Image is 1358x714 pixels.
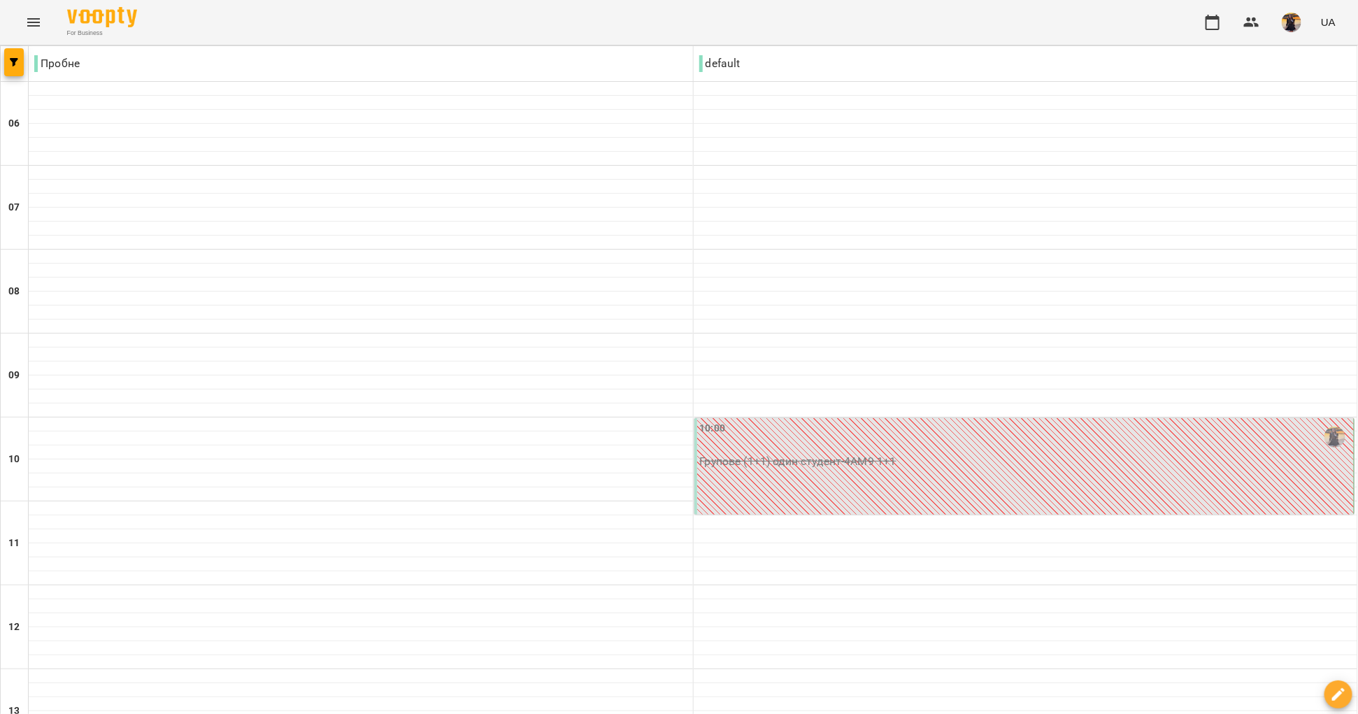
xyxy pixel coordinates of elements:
[1282,13,1301,32] img: d9e4fe055f4d09e87b22b86a2758fb91.jpg
[8,452,20,467] h6: 10
[8,368,20,383] h6: 09
[8,536,20,551] h6: 11
[699,55,741,72] p: default
[67,29,137,38] span: For Business
[1324,427,1345,448] img: Доля Єлизавета Миколаївна
[8,116,20,131] h6: 06
[8,620,20,635] h6: 12
[8,200,20,215] h6: 07
[17,6,50,39] button: Menu
[34,55,80,72] p: Пробне
[1315,9,1341,35] button: UA
[67,7,137,27] img: Voopty Logo
[1321,15,1336,29] span: UA
[700,453,1352,470] p: Групове (1+1) один студент - 4АМ9 1+1
[700,421,726,436] label: 10:00
[8,284,20,299] h6: 08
